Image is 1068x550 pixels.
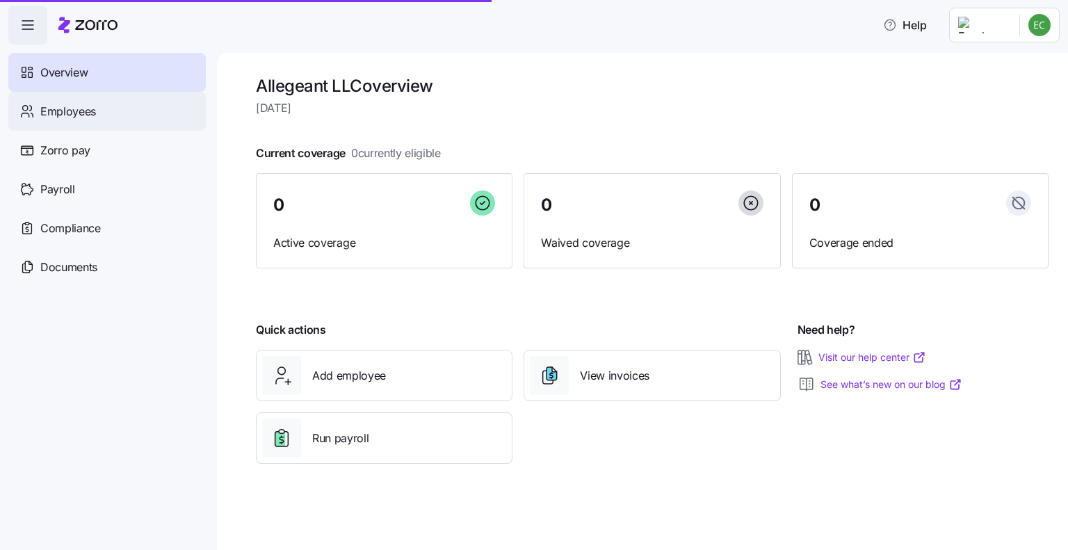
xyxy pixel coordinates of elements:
[809,197,820,213] span: 0
[8,53,206,92] a: Overview
[580,367,649,385] span: View invoices
[40,64,88,81] span: Overview
[872,11,938,39] button: Help
[8,209,206,248] a: Compliance
[8,131,206,170] a: Zorro pay
[8,92,206,131] a: Employees
[40,103,96,120] span: Employees
[312,430,369,447] span: Run payroll
[40,259,97,276] span: Documents
[809,234,1031,252] span: Coverage ended
[256,321,326,339] span: Quick actions
[883,17,927,33] span: Help
[8,248,206,286] a: Documents
[8,170,206,209] a: Payroll
[256,99,1049,117] span: [DATE]
[958,17,1008,33] img: Employer logo
[256,145,441,162] span: Current coverage
[1028,14,1051,36] img: cc97166a80db72ba115bf250c5d9a898
[40,220,101,237] span: Compliance
[818,350,926,364] a: Visit our help center
[273,197,284,213] span: 0
[820,378,962,391] a: See what’s new on our blog
[312,367,386,385] span: Add employee
[40,142,90,159] span: Zorro pay
[40,181,75,198] span: Payroll
[351,145,441,162] span: 0 currently eligible
[273,234,495,252] span: Active coverage
[541,234,763,252] span: Waived coverage
[798,321,855,339] span: Need help?
[256,75,1049,97] h1: Allegeant LLC overview
[541,197,552,213] span: 0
